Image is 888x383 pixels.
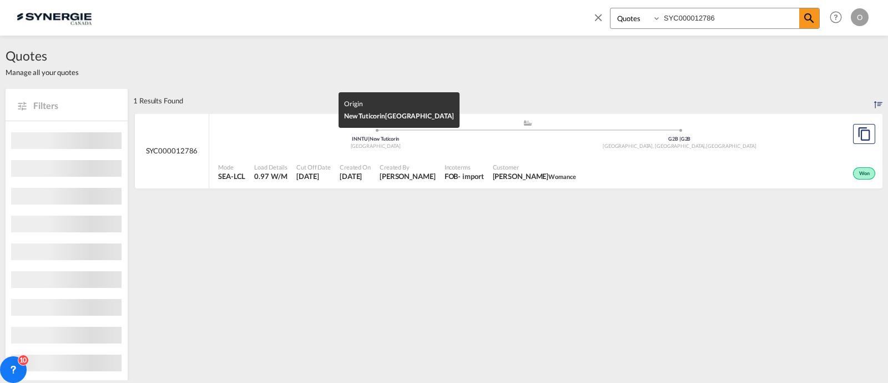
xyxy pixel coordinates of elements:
span: icon-close [592,8,610,34]
div: Help [826,8,851,28]
span: G2B [668,136,681,142]
span: Customer [493,163,576,171]
span: , [705,143,706,149]
span: Quotes [6,47,79,64]
div: 1 Results Found [133,88,183,113]
span: Womance [548,173,576,180]
input: Enter Quotation Number [661,8,799,28]
div: Won [853,167,875,180]
div: Sort by: Created On [874,88,882,113]
span: Filters [33,100,117,112]
div: FOB import [445,171,484,181]
span: Rosa Ho [380,171,436,181]
div: SYC000012786 assets/icons/custom/ship-fill.svgassets/icons/custom/roll-o-plane.svgOriginNew Tutic... [135,113,882,189]
span: Load Details [254,163,287,171]
div: O [851,8,869,26]
span: Manage all your quotes [6,67,79,77]
span: Angélyque Blais Womance [493,171,576,181]
md-icon: icon-close [592,11,604,23]
span: | [679,136,681,142]
md-icon: assets/icons/custom/ship-fill.svg [521,120,534,126]
span: 27 Jun 2025 [296,171,331,181]
span: Created On [340,163,371,171]
span: Won [859,170,872,178]
span: 0.97 W/M [254,172,287,181]
span: icon-magnify [799,8,819,28]
span: Help [826,8,845,27]
span: [GEOGRAPHIC_DATA] [351,143,401,149]
span: | [368,136,370,142]
span: [GEOGRAPHIC_DATA] [706,143,756,149]
md-icon: assets/icons/custom/copyQuote.svg [857,127,871,141]
span: SEA-LCL [218,171,245,181]
button: Copy Quote [853,124,875,144]
span: [GEOGRAPHIC_DATA] [385,112,454,120]
md-icon: icon-magnify [803,12,816,25]
span: 27 Jun 2025 [340,171,371,181]
span: G2B [681,136,691,142]
span: Incoterms [445,163,484,171]
span: SYC000012786 [146,146,198,156]
span: INNTU New Tuticorin [352,136,399,142]
span: Created By [380,163,436,171]
span: Cut Off Date [296,163,331,171]
img: 1f56c880d42311ef80fc7dca854c8e59.png [17,5,92,30]
div: - import [458,171,483,181]
span: [GEOGRAPHIC_DATA], [GEOGRAPHIC_DATA] [603,143,706,149]
div: FOB [445,171,458,181]
span: Mode [218,163,245,171]
div: Origin [344,98,454,110]
div: New Tuticorin [344,110,454,122]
